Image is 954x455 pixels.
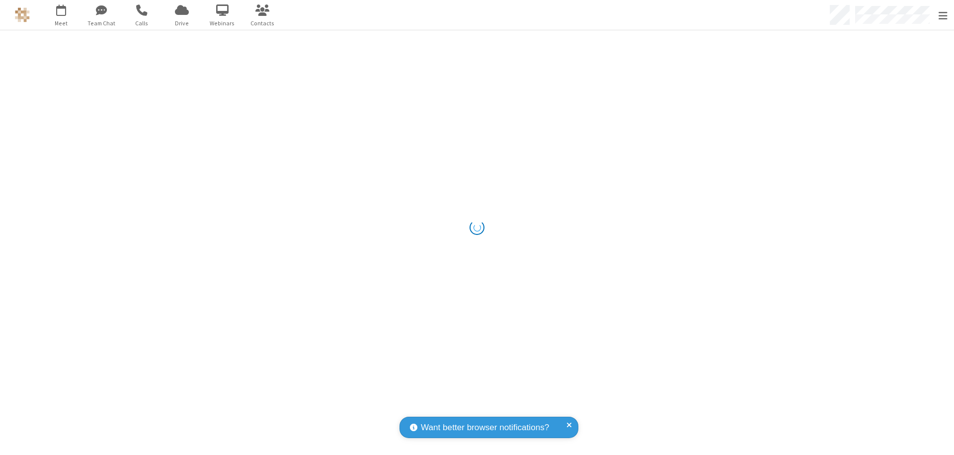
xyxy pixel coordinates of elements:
span: Drive [163,19,201,28]
span: Meet [43,19,80,28]
img: QA Selenium DO NOT DELETE OR CHANGE [15,7,30,22]
span: Webinars [204,19,241,28]
span: Want better browser notifications? [421,421,549,434]
span: Calls [123,19,160,28]
span: Contacts [244,19,281,28]
span: Team Chat [83,19,120,28]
